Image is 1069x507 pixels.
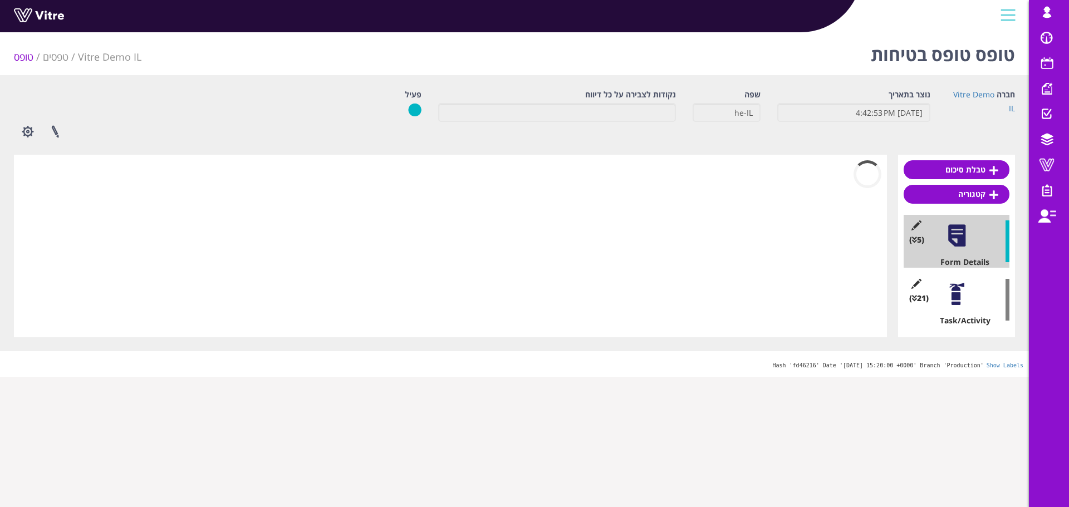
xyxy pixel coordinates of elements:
a: קטגוריה [904,185,1009,204]
img: yes [408,103,421,117]
label: פעיל [405,89,421,100]
label: חברה [997,89,1015,100]
a: טפסים [43,50,68,63]
span: (5 ) [909,234,924,245]
label: נקודות לצבירה על כל דיווח [585,89,676,100]
h1: טופס טופס בטיחות [871,28,1015,75]
a: Vitre Demo IL [78,50,141,63]
li: טופס [14,50,43,65]
div: Task/Activity [912,315,1009,326]
label: נוצר בתאריך [889,89,930,100]
a: Show Labels [987,362,1023,368]
a: טבלת סיכום [904,160,1009,179]
div: Form Details [912,257,1009,268]
span: Hash 'fd46216' Date '[DATE] 15:20:00 +0000' Branch 'Production' [772,362,983,368]
a: Vitre Demo IL [953,89,1015,114]
label: שפה [744,89,761,100]
span: (21 ) [909,293,929,304]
